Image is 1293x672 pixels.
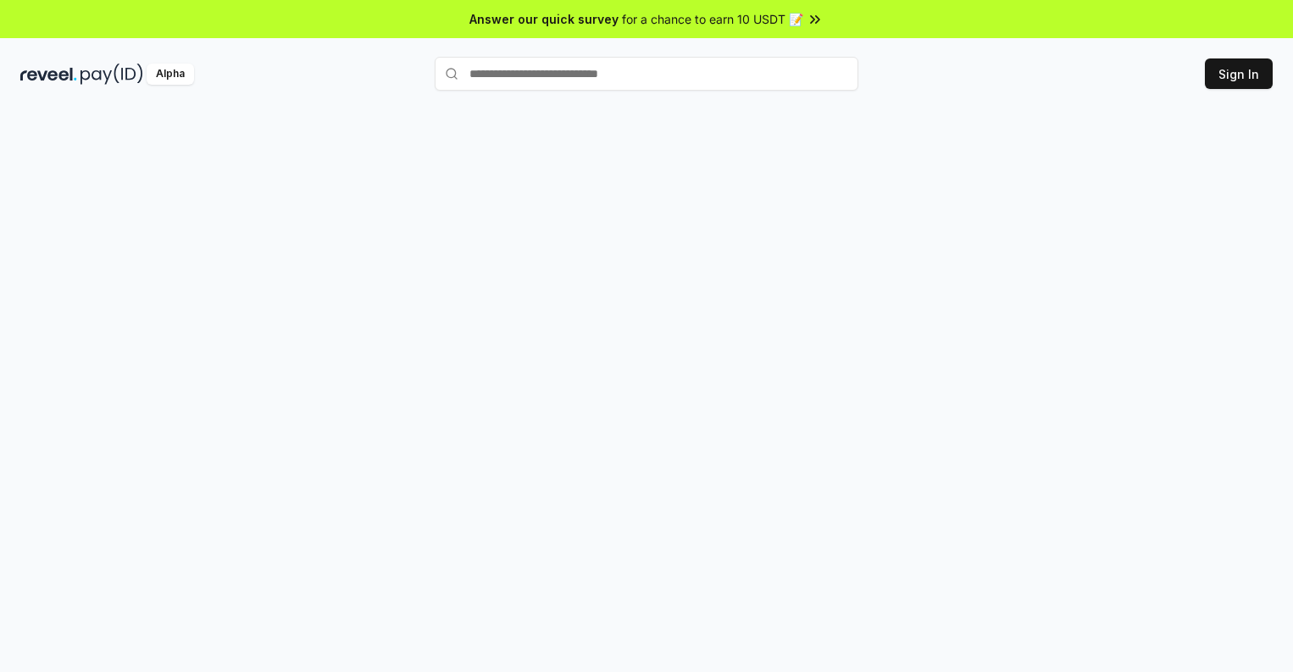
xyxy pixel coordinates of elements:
[20,64,77,85] img: reveel_dark
[469,10,619,28] span: Answer our quick survey
[622,10,803,28] span: for a chance to earn 10 USDT 📝
[147,64,194,85] div: Alpha
[80,64,143,85] img: pay_id
[1205,58,1273,89] button: Sign In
